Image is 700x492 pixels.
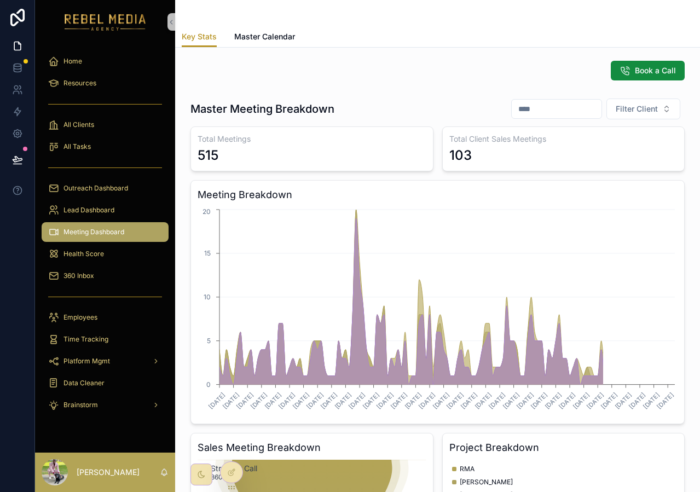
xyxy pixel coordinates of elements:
[42,51,169,71] a: Home
[431,391,451,410] text: [DATE]
[63,142,91,151] span: All Tasks
[501,391,521,410] text: [DATE]
[641,391,661,410] text: [DATE]
[42,308,169,327] a: Employees
[571,391,591,410] text: [DATE]
[190,101,334,117] h1: Master Meeting Breakdown
[42,266,169,286] a: 360 Inbox
[586,391,605,410] text: [DATE]
[63,335,108,344] span: Time Tracking
[449,147,472,164] div: 103
[42,115,169,135] a: All Clients
[198,187,678,202] h3: Meeting Breakdown
[182,31,217,42] span: Key Stats
[42,137,169,157] a: All Tasks
[63,206,114,215] span: Lead Dashboard
[449,440,678,455] h3: Project Breakdown
[234,27,295,49] a: Master Calendar
[203,207,211,216] tspan: 20
[599,391,619,410] text: [DATE]
[449,134,678,144] h3: Total Client Sales Meetings
[361,391,381,410] text: [DATE]
[417,391,437,410] text: [DATE]
[42,200,169,220] a: Lead Dashboard
[403,391,423,410] text: [DATE]
[277,391,297,410] text: [DATE]
[446,391,465,410] text: [DATE]
[42,178,169,198] a: Outreach Dashboard
[77,467,140,478] p: [PERSON_NAME]
[235,391,255,410] text: [DATE]
[543,391,563,410] text: [DATE]
[460,465,475,473] span: RMA
[204,249,211,257] tspan: 15
[63,120,94,129] span: All Clients
[263,391,283,410] text: [DATE]
[63,313,97,322] span: Employees
[42,73,169,93] a: Resources
[635,65,676,76] span: Book a Call
[319,391,339,410] text: [DATE]
[616,103,658,114] span: Filter Client
[611,61,685,80] button: Book a Call
[63,184,128,193] span: Outreach Dashboard
[473,391,493,410] text: [DATE]
[63,357,110,366] span: Platform Mgmt
[529,391,549,410] text: [DATE]
[460,478,513,487] span: [PERSON_NAME]
[42,373,169,393] a: Data Cleaner
[606,99,680,119] button: Select Button
[557,391,577,410] text: [DATE]
[63,250,104,258] span: Health Score
[63,57,82,66] span: Home
[63,228,124,236] span: Meeting Dashboard
[221,391,241,410] text: [DATE]
[211,473,223,481] text: 360
[333,391,353,410] text: [DATE]
[207,391,227,410] text: [DATE]
[375,391,395,410] text: [DATE]
[234,31,295,42] span: Master Calendar
[347,391,367,410] text: [DATE]
[487,391,507,410] text: [DATE]
[206,380,211,389] tspan: 0
[198,134,426,144] h3: Total Meetings
[42,395,169,415] a: Brainstorm
[305,391,325,410] text: [DATE]
[63,401,98,409] span: Brainstorm
[42,351,169,371] a: Platform Mgmt
[42,244,169,264] a: Health Score
[35,44,175,429] div: scrollable content
[63,79,96,88] span: Resources
[198,440,426,455] h3: Sales Meeting Breakdown
[207,337,211,345] tspan: 5
[656,391,675,410] text: [DATE]
[204,293,211,301] tspan: 10
[249,391,269,410] text: [DATE]
[614,391,633,410] text: [DATE]
[459,391,479,410] text: [DATE]
[516,391,535,410] text: [DATE]
[63,379,105,387] span: Data Cleaner
[291,391,311,410] text: [DATE]
[63,271,94,280] span: 360 Inbox
[198,147,218,164] div: 515
[65,13,146,31] img: App logo
[42,329,169,349] a: Time Tracking
[627,391,647,410] text: [DATE]
[42,222,169,242] a: Meeting Dashboard
[389,391,409,410] text: [DATE]
[198,207,678,417] div: chart
[182,27,217,48] a: Key Stats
